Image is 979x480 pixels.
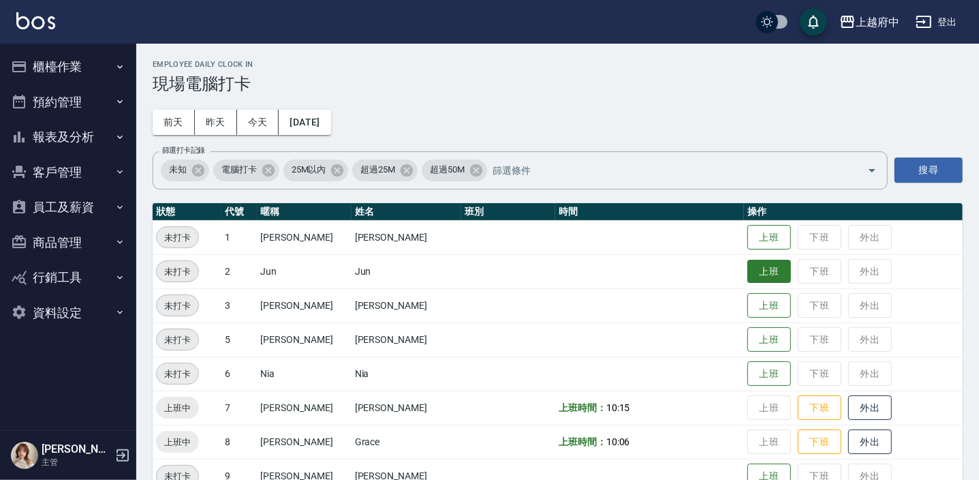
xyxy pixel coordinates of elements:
[157,333,198,347] span: 未打卡
[747,361,791,387] button: 上班
[221,288,257,322] td: 3
[5,225,131,260] button: 商品管理
[195,110,237,135] button: 昨天
[5,119,131,155] button: 報表及分析
[856,14,899,31] div: 上越府中
[352,160,418,181] div: 超過25M
[157,299,198,313] span: 未打卡
[153,60,963,69] h2: Employee Daily Clock In
[162,145,205,155] label: 篩選打卡記錄
[747,327,791,352] button: 上班
[213,160,279,181] div: 電腦打卡
[352,425,461,459] td: Grace
[800,8,827,35] button: save
[352,254,461,288] td: Jun
[5,260,131,295] button: 行銷工具
[5,85,131,120] button: 預約管理
[895,157,963,183] button: 搜尋
[42,456,111,468] p: 主管
[257,220,351,254] td: [PERSON_NAME]
[861,160,883,181] button: Open
[489,158,843,182] input: 篩選條件
[257,254,351,288] td: Jun
[744,203,963,221] th: 操作
[279,110,330,135] button: [DATE]
[5,295,131,331] button: 資料設定
[352,288,461,322] td: [PERSON_NAME]
[213,163,265,177] span: 電腦打卡
[221,322,257,357] td: 5
[422,163,473,177] span: 超過50M
[221,357,257,391] td: 6
[161,163,195,177] span: 未知
[156,401,199,415] span: 上班中
[157,265,198,279] span: 未打卡
[283,163,335,177] span: 25M以內
[555,203,744,221] th: 時間
[5,155,131,190] button: 客戶管理
[153,203,221,221] th: 狀態
[283,160,349,181] div: 25M以內
[352,357,461,391] td: Nia
[257,357,351,391] td: Nia
[352,203,461,221] th: 姓名
[606,402,630,413] span: 10:15
[257,322,351,357] td: [PERSON_NAME]
[798,395,841,421] button: 下班
[11,442,38,469] img: Person
[16,12,55,29] img: Logo
[221,203,257,221] th: 代號
[153,74,963,93] h3: 現場電腦打卡
[5,190,131,225] button: 員工及薪資
[153,110,195,135] button: 前天
[352,220,461,254] td: [PERSON_NAME]
[156,435,199,449] span: 上班中
[42,442,111,456] h5: [PERSON_NAME]
[221,220,257,254] td: 1
[5,49,131,85] button: 櫃檯作業
[221,391,257,425] td: 7
[352,322,461,357] td: [PERSON_NAME]
[161,160,209,181] div: 未知
[257,425,351,459] td: [PERSON_NAME]
[157,367,198,381] span: 未打卡
[221,425,257,459] td: 8
[461,203,555,221] th: 班別
[559,436,606,447] b: 上班時間：
[157,230,198,245] span: 未打卡
[257,391,351,425] td: [PERSON_NAME]
[848,430,892,455] button: 外出
[848,395,892,421] button: 外出
[606,436,630,447] span: 10:06
[747,293,791,318] button: 上班
[910,10,963,35] button: 登出
[747,225,791,250] button: 上班
[237,110,279,135] button: 今天
[257,288,351,322] td: [PERSON_NAME]
[352,391,461,425] td: [PERSON_NAME]
[747,260,791,284] button: 上班
[257,203,351,221] th: 暱稱
[559,402,606,413] b: 上班時間：
[798,430,841,455] button: 下班
[422,160,487,181] div: 超過50M
[834,8,905,36] button: 上越府中
[352,163,403,177] span: 超過25M
[221,254,257,288] td: 2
